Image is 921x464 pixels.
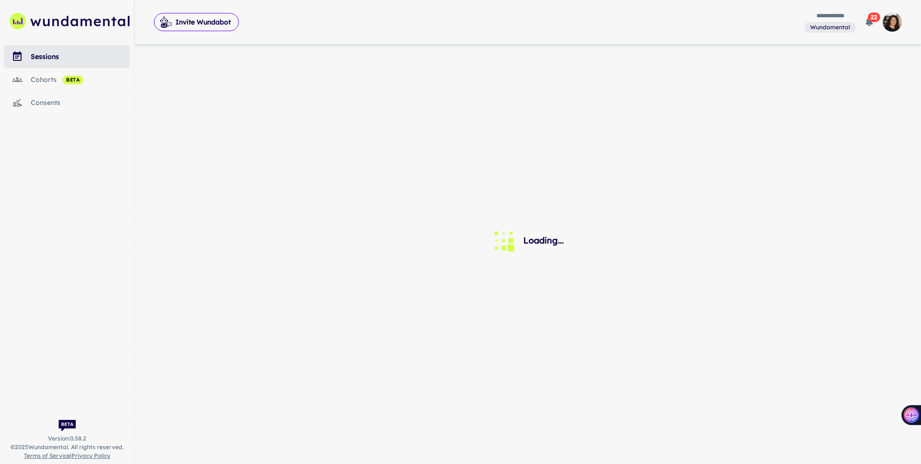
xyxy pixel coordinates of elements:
[860,12,879,32] button: 22
[154,13,239,31] button: Invite Wundabot
[71,452,110,459] a: Privacy Policy
[868,12,880,22] span: 22
[11,443,124,452] span: © 2025 Wundamental. All rights reserved.
[806,23,854,32] span: Wundamental
[4,45,130,68] a: sessions
[523,234,564,247] h6: Loading...
[154,12,239,32] span: Invite Wundabot to record a meeting
[62,76,83,84] span: beta
[24,452,110,460] span: |
[4,91,130,114] a: consents
[883,12,902,32] img: photoURL
[24,452,70,459] a: Terms of Service
[804,21,856,33] span: You are a member of this workspace. Contact your workspace owner for assistance.
[48,434,86,443] span: Version: 0.58.2
[31,51,130,62] div: sessions
[4,68,130,91] a: cohorts beta
[31,97,130,108] div: consents
[31,74,130,85] div: cohorts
